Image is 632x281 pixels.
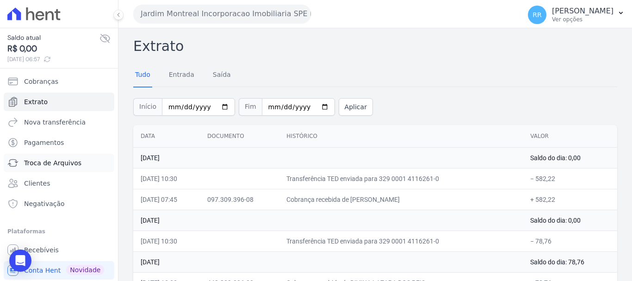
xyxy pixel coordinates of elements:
[520,2,632,28] button: RR [PERSON_NAME] Ver opções
[133,5,311,23] button: Jardim Montreal Incorporacao Imobiliaria SPE LTDA
[24,77,58,86] span: Cobranças
[523,168,617,189] td: − 582,22
[24,245,59,255] span: Recebíveis
[9,250,31,272] div: Open Intercom Messenger
[200,125,279,148] th: Documento
[279,189,523,210] td: Cobrança recebida de [PERSON_NAME]
[133,125,200,148] th: Data
[24,266,61,275] span: Conta Hent
[133,63,152,87] a: Tudo
[4,154,114,172] a: Troca de Arquivos
[523,189,617,210] td: + 582,22
[133,98,162,116] span: Início
[279,125,523,148] th: Histórico
[7,55,99,63] span: [DATE] 06:57
[523,147,617,168] td: Saldo do dia: 0,00
[167,63,196,87] a: Entrada
[24,138,64,147] span: Pagamentos
[133,168,200,189] td: [DATE] 10:30
[133,36,617,56] h2: Extrato
[7,226,111,237] div: Plataformas
[4,72,114,91] a: Cobranças
[4,133,114,152] a: Pagamentos
[133,210,523,231] td: [DATE]
[552,6,613,16] p: [PERSON_NAME]
[24,97,48,106] span: Extrato
[4,261,114,280] a: Conta Hent Novidade
[4,194,114,213] a: Negativação
[24,199,65,208] span: Negativação
[4,93,114,111] a: Extrato
[523,125,617,148] th: Valor
[4,174,114,193] a: Clientes
[200,189,279,210] td: 097.309.396-08
[523,251,617,272] td: Saldo do dia: 78,76
[523,231,617,251] td: − 78,76
[133,251,523,272] td: [DATE]
[279,168,523,189] td: Transferência TED enviada para 329 0001 4116261-0
[211,63,233,87] a: Saída
[24,118,86,127] span: Nova transferência
[4,241,114,259] a: Recebíveis
[523,210,617,231] td: Saldo do dia: 0,00
[24,158,81,168] span: Troca de Arquivos
[66,265,104,275] span: Novidade
[133,189,200,210] td: [DATE] 07:45
[24,179,50,188] span: Clientes
[552,16,613,23] p: Ver opções
[4,113,114,131] a: Nova transferência
[239,98,262,116] span: Fim
[339,98,373,116] button: Aplicar
[533,12,541,18] span: RR
[133,147,523,168] td: [DATE]
[7,33,99,43] span: Saldo atual
[279,231,523,251] td: Transferência TED enviada para 329 0001 4116261-0
[133,231,200,251] td: [DATE] 10:30
[7,43,99,55] span: R$ 0,00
